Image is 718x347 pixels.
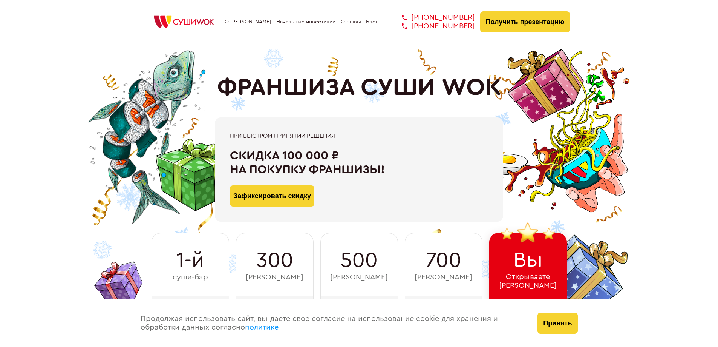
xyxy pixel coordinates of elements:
[230,149,488,177] div: Скидка 100 000 ₽ на покупку франшизы!
[217,74,501,102] h1: ФРАНШИЗА СУШИ WOK
[320,296,398,324] div: 2016
[236,296,314,324] div: 2014
[390,22,475,31] a: [PHONE_NUMBER]
[366,19,378,25] a: Блог
[390,13,475,22] a: [PHONE_NUMBER]
[276,19,335,25] a: Начальные инвестиции
[245,324,279,331] a: политике
[426,248,461,273] span: 700
[330,273,388,282] span: [PERSON_NAME]
[499,273,557,290] span: Открываете [PERSON_NAME]
[480,11,570,32] button: Получить презентацию
[537,313,577,334] button: Принять
[246,273,303,282] span: [PERSON_NAME]
[405,296,482,324] div: 2021
[133,299,530,347] div: Продолжая использовать сайт, вы даете свое согласие на использование cookie для хранения и обрабо...
[341,19,361,25] a: Отзывы
[148,14,220,30] img: СУШИWOK
[340,248,378,273] span: 500
[176,248,204,273] span: 1-й
[256,248,293,273] span: 300
[230,185,314,207] button: Зафиксировать скидку
[152,296,229,324] div: 2011
[513,248,543,272] span: Вы
[225,19,271,25] a: О [PERSON_NAME]
[415,273,472,282] span: [PERSON_NAME]
[173,273,208,282] span: суши-бар
[230,133,488,139] div: При быстром принятии решения
[489,296,567,324] div: 2025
